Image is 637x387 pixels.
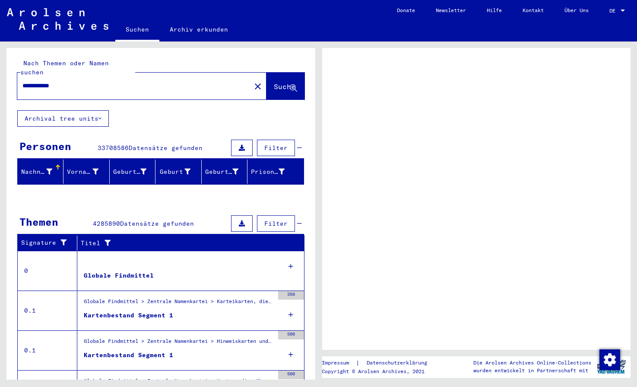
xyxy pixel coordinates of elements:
mat-label: Nach Themen oder Namen suchen [20,59,109,76]
span: Datensätze gefunden [120,220,194,227]
div: Geburtsdatum [205,167,238,176]
div: Zustimmung ändern [599,349,620,370]
div: 350 [278,291,304,300]
td: 0 [18,251,77,291]
a: Impressum [322,358,356,368]
span: 33708586 [98,144,129,152]
div: Prisoner # [251,165,295,179]
div: Vorname [67,167,98,176]
img: yv_logo.png [595,356,627,377]
div: Globale Findmittel > Zentrale Namenkartei > Karteikarten, die im Rahmen der sequentiellen Massend... [84,297,274,310]
div: 500 [278,371,304,379]
mat-header-cell: Geburt‏ [155,160,201,184]
span: Filter [264,220,288,227]
div: Titel [81,239,287,248]
div: Geburtsname [113,165,157,179]
div: Globale Findmittel [84,271,154,280]
div: Prisoner # [251,167,284,176]
span: Datensätze gefunden [129,144,203,152]
p: Copyright © Arolsen Archives, 2021 [322,368,437,375]
div: Nachname [21,167,52,176]
button: Filter [257,215,295,232]
div: Vorname [67,165,109,179]
div: Kartenbestand Segment 1 [84,351,173,360]
img: Zustimmung ändern [599,349,620,370]
span: Suche [274,82,295,91]
div: Signature [21,238,70,247]
mat-header-cell: Geburtsdatum [202,160,247,184]
mat-icon: close [253,81,263,92]
img: Arolsen_neg.svg [7,8,108,30]
p: wurden entwickelt in Partnerschaft mit [473,367,591,374]
button: Clear [249,77,266,95]
span: DE [609,8,619,14]
span: Filter [264,144,288,152]
div: Personen [19,138,71,154]
div: Geburtsname [113,167,146,176]
div: Globale Findmittel > Zentrale Namenkartei > Hinweiskarten und Originale, die in T/D-Fällen aufgef... [84,337,274,349]
a: Suchen [115,19,159,42]
div: Geburtsdatum [205,165,249,179]
td: 0.1 [18,330,77,370]
div: Themen [19,214,58,230]
mat-header-cell: Vorname [63,160,109,184]
div: Titel [81,236,296,250]
mat-header-cell: Nachname [18,160,63,184]
div: Geburt‏ [159,167,190,176]
p: Die Arolsen Archives Online-Collections [473,359,591,367]
button: Suche [266,73,304,99]
a: Archiv erkunden [159,19,238,40]
button: Archival tree units [17,110,109,127]
div: Geburt‏ [159,165,201,179]
button: Filter [257,140,295,156]
div: Nachname [21,165,63,179]
div: Signature [21,236,79,250]
div: Kartenbestand Segment 1 [84,311,173,320]
div: | [322,358,437,368]
td: 0.1 [18,291,77,330]
mat-header-cell: Prisoner # [247,160,303,184]
span: 4285890 [93,220,120,227]
a: Datenschutzerklärung [360,358,437,368]
mat-header-cell: Geburtsname [110,160,155,184]
div: 500 [278,331,304,339]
